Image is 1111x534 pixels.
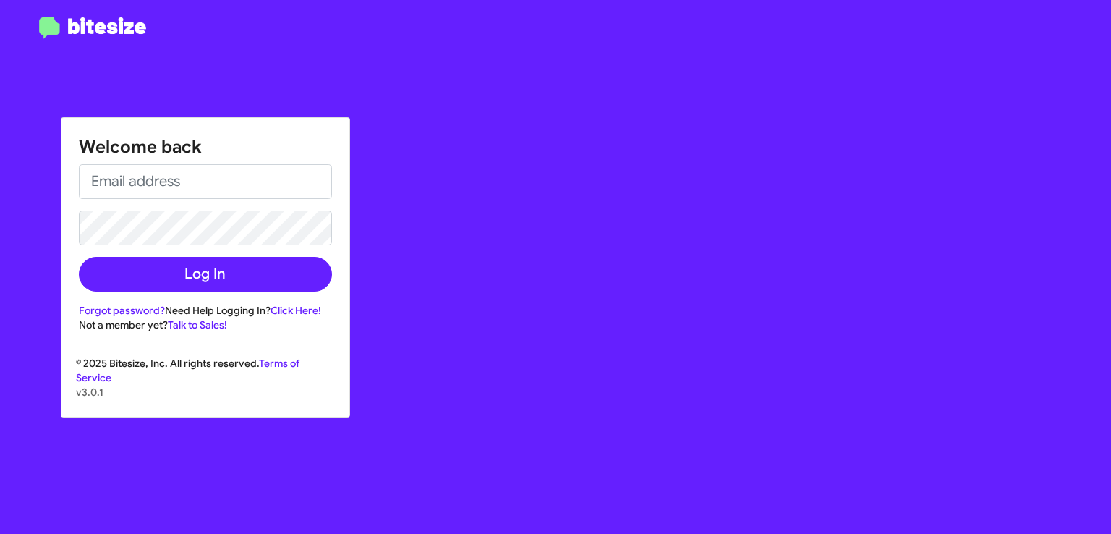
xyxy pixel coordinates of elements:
a: Terms of Service [76,357,299,384]
div: Need Help Logging In? [79,303,332,318]
button: Log In [79,257,332,292]
a: Talk to Sales! [168,318,227,331]
p: v3.0.1 [76,385,335,399]
h1: Welcome back [79,135,332,158]
div: © 2025 Bitesize, Inc. All rights reserved. [61,356,349,417]
a: Forgot password? [79,304,165,317]
a: Click Here! [271,304,321,317]
div: Not a member yet? [79,318,332,332]
input: Email address [79,164,332,199]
